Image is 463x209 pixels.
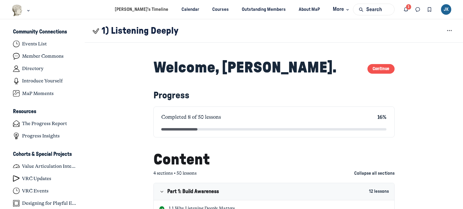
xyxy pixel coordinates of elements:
button: Cohorts & Special ProjectsCollapse space [8,149,83,159]
a: Outstanding Members [237,4,291,15]
button: Direct messages [412,4,424,15]
div: JK [441,4,452,15]
a: Directory [8,63,83,74]
a: Courses [207,4,234,15]
span: Collapse all sections [354,171,395,176]
button: User menu options [441,4,452,15]
button: Museums as Progress logo [12,4,31,17]
h4: The Progress Report [22,121,67,127]
h4: Value Articulation Intensive (Cultural Leadership Lab) [22,163,78,169]
span: 12 lessons [369,188,389,195]
h2: Welcome, [PERSON_NAME]. [153,58,336,77]
h4: Designing for Playful Engagement [22,200,78,206]
a: Calendar [176,4,204,15]
header: Page Header [85,19,463,43]
a: About MaP [294,4,325,15]
h4: MaP Moments [22,91,54,97]
h4: VRC Events [22,188,49,194]
a: VRC Updates [8,173,83,184]
button: Continue [367,64,395,74]
span: 50 lessons [177,170,197,177]
h3: Progress [153,90,395,101]
svg: Space settings [446,27,453,35]
h2: Content [153,150,395,169]
span: 4 sections [153,170,173,177]
button: Collapse all sections [354,169,395,177]
img: Museums as Progress logo [12,5,23,16]
h4: Progress Insights [22,133,60,139]
h4: Member Commons [22,53,64,59]
h4: Directory [22,66,43,72]
a: Member Commons [8,51,83,62]
a: Progress Insights [8,131,83,142]
button: Space settings [443,25,455,37]
a: Events List [8,38,83,50]
span: 16 % [377,114,386,121]
a: Designing for Playful Engagement [8,198,83,209]
h3: Resources [13,109,36,115]
button: Bookmarks [424,4,435,15]
span: • [174,169,175,177]
a: Introduce Yourself [8,75,83,87]
a: Value Articulation Intensive (Cultural Leadership Lab) [8,161,83,172]
h4: VRC Updates [22,176,51,182]
button: Community ConnectionsCollapse space [8,27,83,37]
a: The Progress Report [8,118,83,129]
a: MaP Moments [8,88,83,99]
h1: 1) Listening Deeply [102,25,178,36]
button: More [328,4,353,15]
span: More [333,5,351,14]
button: Part 1: Build Awareness12 lessons [154,183,394,200]
h3: Community Connections [13,29,67,35]
span: Part 1: Build Awareness [167,188,219,195]
h4: Events List [22,41,47,47]
a: [PERSON_NAME]’s Timeline [110,4,174,15]
button: Notifications [400,4,412,15]
span: Completed 8 of 50 lessons [161,114,221,120]
a: VRC Events [8,185,83,196]
h4: Introduce Yourself [22,78,63,84]
h3: Cohorts & Special Projects [13,151,72,158]
button: Search [353,4,395,15]
button: ResourcesCollapse space [8,107,83,117]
